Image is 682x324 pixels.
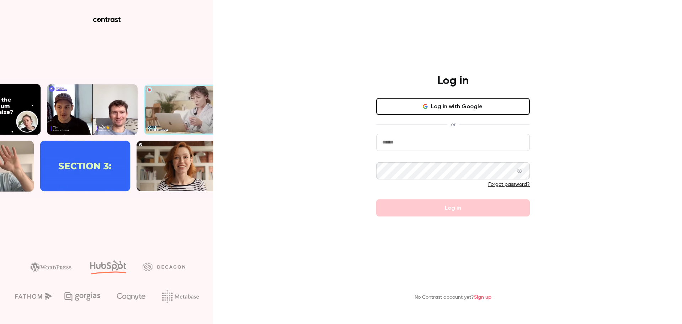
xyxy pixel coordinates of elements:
[488,182,530,187] a: Forgot password?
[415,294,491,301] p: No Contrast account yet?
[474,295,491,300] a: Sign up
[143,263,185,271] img: decagon
[447,121,459,128] span: or
[437,74,469,88] h4: Log in
[376,98,530,115] button: Log in with Google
